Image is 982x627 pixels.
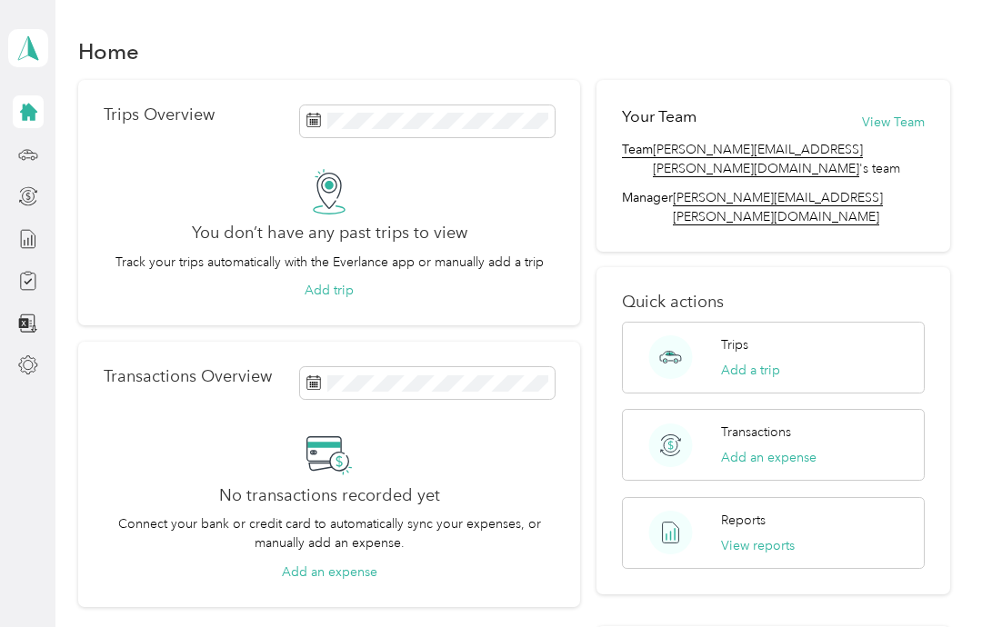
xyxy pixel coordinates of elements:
span: Manager [622,188,673,226]
button: View Team [862,113,925,132]
p: Quick actions [622,293,926,312]
p: Reports [721,511,766,530]
p: Trips [721,335,748,354]
button: Add an expense [282,562,377,582]
iframe: Everlance-gr Chat Button Frame [880,525,982,627]
h2: No transactions recorded yet [219,486,440,505]
h2: Your Team [622,105,696,128]
h1: Home [78,42,139,61]
p: Trips Overview [104,105,215,124]
button: Add a trip [721,361,780,380]
p: Transactions Overview [104,367,272,386]
h2: You don’t have any past trips to view [192,224,467,243]
button: Add an expense [721,448,817,467]
button: Add trip [305,281,354,300]
p: Transactions [721,423,791,442]
p: Connect your bank or credit card to automatically sync your expenses, or manually add an expense. [104,514,556,552]
p: Track your trips automatically with the Everlance app or manually add a trip [115,253,544,272]
span: 's team [653,140,926,178]
button: View reports [721,536,795,555]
